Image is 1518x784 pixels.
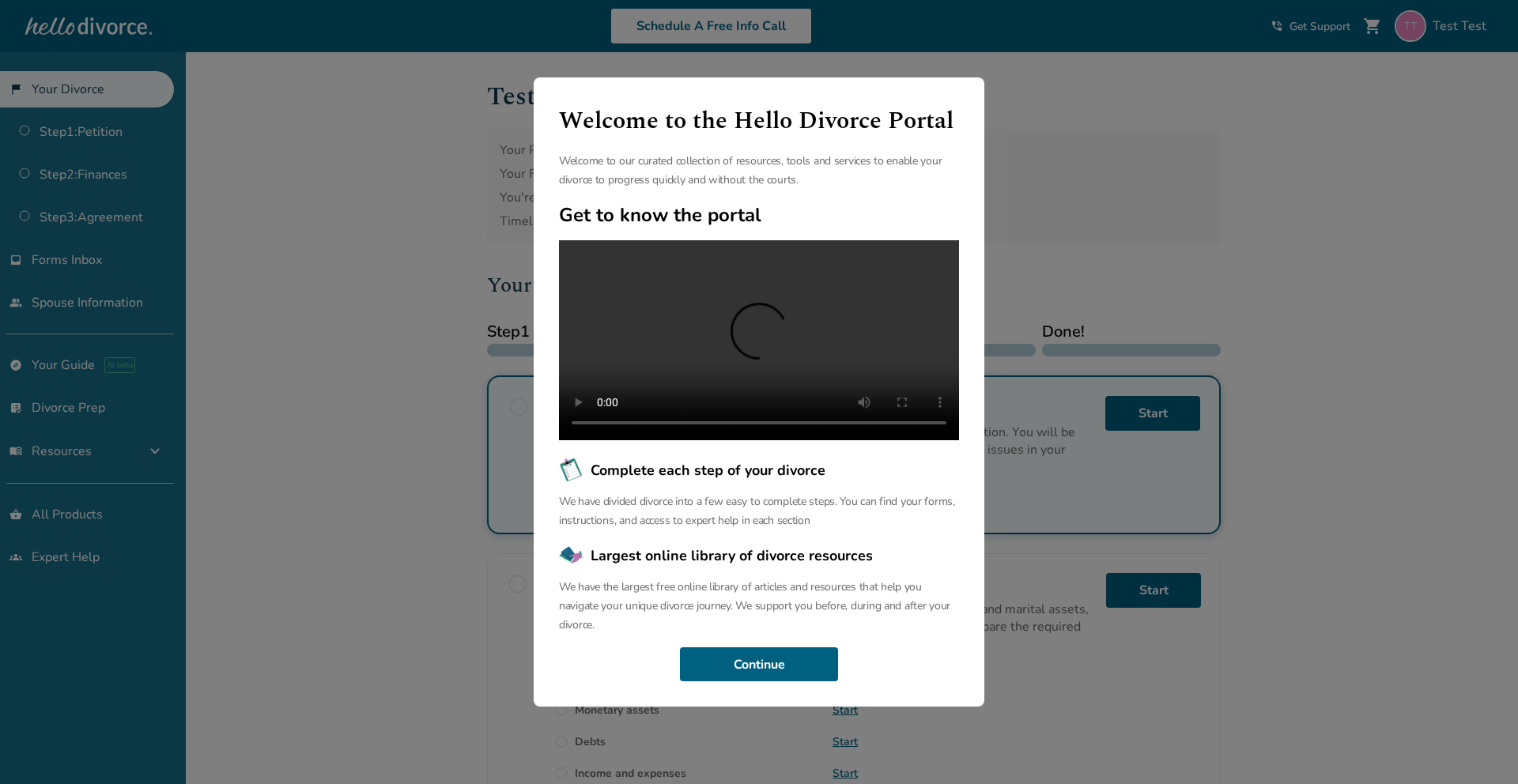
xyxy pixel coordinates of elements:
[559,578,959,635] p: We have the largest free online library of articles and resources that help you navigate your uni...
[591,545,873,566] span: Largest online library of divorce resources
[559,543,584,568] img: Largest online library of divorce resources
[559,152,959,190] p: Welcome to our curated collection of resources, tools and services to enable your divorce to prog...
[559,103,959,139] h1: Welcome to the Hello Divorce Portal
[559,202,959,228] h2: Get to know the portal
[680,647,838,682] button: Continue
[591,460,825,481] span: Complete each step of your divorce
[559,458,584,483] img: Complete each step of your divorce
[1439,708,1518,784] iframe: Chat Widget
[559,492,959,530] p: We have divided divorce into a few easy to complete steps. You can find your forms, instructions,...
